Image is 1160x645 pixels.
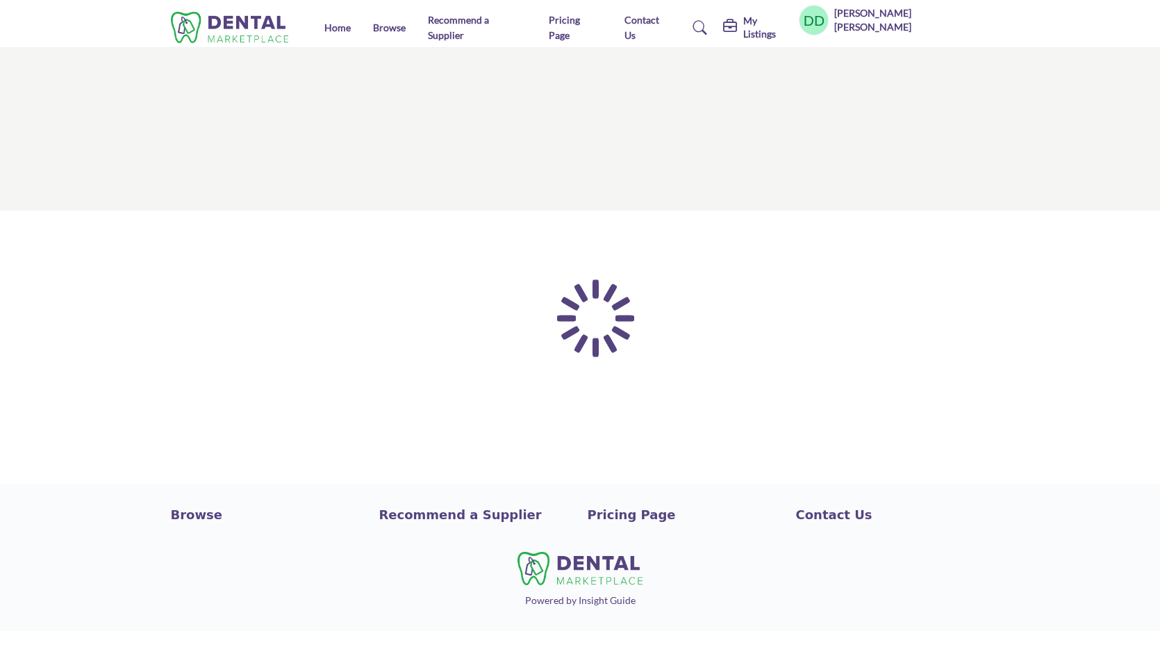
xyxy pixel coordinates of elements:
div: My Listings [723,15,791,40]
a: Powered by Insight Guide [525,594,636,606]
a: Home [324,22,351,33]
a: Contact Us [624,14,659,41]
a: Search [679,17,716,39]
a: Recommend a Supplier [428,14,489,41]
img: Site Logo [171,12,296,43]
a: Recommend a Supplier [379,505,573,524]
a: Pricing Page [549,14,580,41]
a: Browse [171,505,365,524]
a: Browse [373,22,406,33]
button: Show hide supplier dropdown [799,5,829,35]
a: Pricing Page [588,505,781,524]
a: Contact Us [796,505,990,524]
img: No Site Logo [517,552,643,585]
h5: [PERSON_NAME] [PERSON_NAME] [834,6,989,33]
h5: My Listings [743,15,791,40]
